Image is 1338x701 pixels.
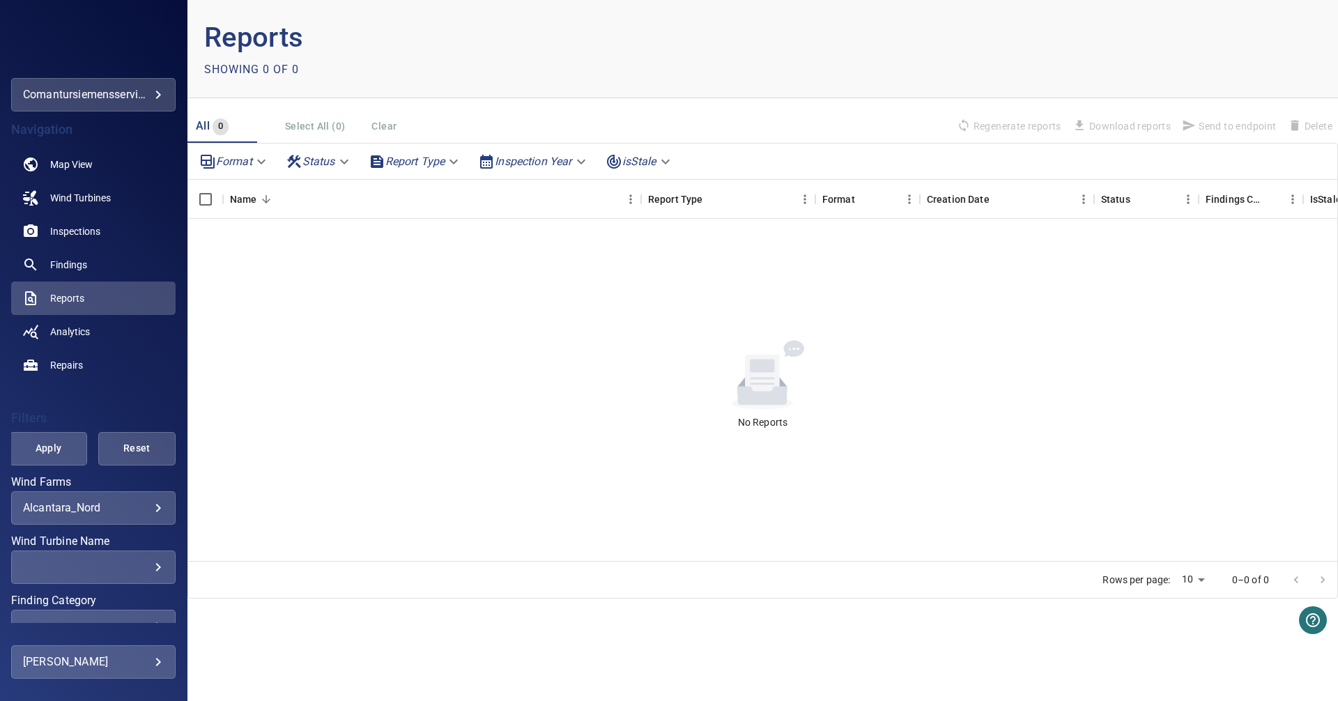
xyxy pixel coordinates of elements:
div: Report Type [648,180,703,219]
div: Name [223,180,641,219]
div: Creation Date [920,180,1094,219]
a: analytics noActive [11,315,176,348]
div: Findings Count [1206,180,1263,219]
label: Wind Turbine Name [11,536,176,547]
p: 0–0 of 0 [1232,573,1269,587]
button: Sort [855,190,875,209]
button: Sort [1130,190,1150,209]
label: Wind Farms [11,477,176,488]
a: map noActive [11,148,176,181]
span: Map View [50,157,93,171]
label: Finding Category [11,595,176,606]
button: Sort [256,190,276,209]
div: isStale [600,149,679,174]
a: windturbines noActive [11,181,176,215]
span: Inspections [50,224,100,238]
div: Format [194,149,275,174]
div: Inspection Year [472,149,594,174]
p: Reports [204,17,763,59]
p: Rows per page: [1102,573,1170,587]
span: All [196,119,210,132]
button: Menu [899,189,920,210]
h4: Filters [11,411,176,425]
div: Format [822,180,855,219]
div: Alcantara_Nord [23,501,164,514]
div: Format [815,180,920,219]
button: Menu [620,189,641,210]
div: [PERSON_NAME] [23,651,164,673]
div: comantursiemensserviceitaly [23,84,164,106]
em: Status [302,155,335,168]
button: Menu [794,189,815,210]
em: isStale [622,155,656,168]
button: Menu [1178,189,1199,210]
div: Wind Turbine Name [11,550,176,584]
a: reports active [11,282,176,315]
a: findings noActive [11,248,176,282]
div: Report Type [641,180,815,219]
div: No Reports [738,415,788,429]
p: Showing 0 of 0 [204,61,299,78]
button: Menu [1282,189,1303,210]
span: Reset [116,440,158,457]
button: Apply [10,432,87,465]
em: Inspection Year [495,155,571,168]
span: Reports [50,291,84,305]
div: Status [280,149,357,174]
a: repairs noActive [11,348,176,382]
button: Menu [1073,189,1094,210]
a: inspections noActive [11,215,176,248]
div: Wind Farms [11,491,176,525]
h4: Navigation [11,123,176,137]
button: Reset [98,432,176,465]
button: Sort [702,190,722,209]
nav: pagination navigation [1283,569,1336,591]
button: Sort [1263,190,1282,209]
span: Findings [50,258,87,272]
div: Findings Count [1199,180,1303,219]
div: comantursiemensserviceitaly [11,78,176,111]
em: Format [216,155,252,168]
span: 0 [213,118,229,134]
span: Analytics [50,325,90,339]
span: Repairs [50,358,83,372]
div: Finding Category [11,610,176,643]
div: Status [1094,180,1199,219]
em: Report Type [385,155,445,168]
div: Creation Date [927,180,990,219]
span: Apply [27,440,70,457]
div: Status [1101,180,1130,219]
div: 10 [1176,569,1210,590]
button: Sort [990,190,1009,209]
span: Wind Turbines [50,191,111,205]
div: Report Type [363,149,468,174]
div: Name [230,180,257,219]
